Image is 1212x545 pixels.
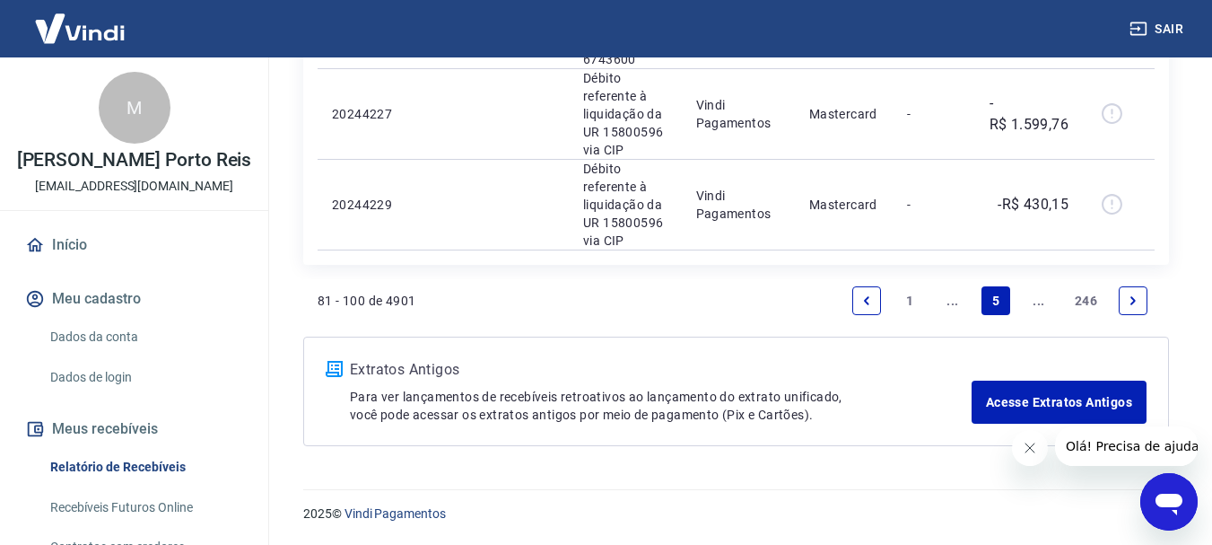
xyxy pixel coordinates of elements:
[350,359,972,381] p: Extratos Antigos
[22,1,138,56] img: Vindi
[998,194,1068,215] p: -R$ 430,15
[43,449,247,486] a: Relatório de Recebíveis
[17,151,252,170] p: [PERSON_NAME] Porto Reis
[895,286,924,315] a: Page 1
[318,292,415,310] p: 81 - 100 de 4901
[809,105,879,123] p: Mastercard
[907,196,960,214] p: -
[938,286,967,315] a: Jump backward
[1025,286,1053,315] a: Jump forward
[1012,430,1048,466] iframe: Fechar mensagem
[332,196,420,214] p: 20244229
[845,279,1155,322] ul: Pagination
[43,489,247,526] a: Recebíveis Futuros Online
[326,361,343,377] img: ícone
[332,105,420,123] p: 20244227
[1126,13,1190,46] button: Sair
[696,96,780,132] p: Vindi Pagamentos
[303,505,1169,523] p: 2025 ©
[1068,286,1104,315] a: Page 246
[22,279,247,319] button: Meu cadastro
[1140,473,1198,531] iframe: Botão para abrir a janela de mensagens
[972,381,1147,424] a: Acesse Extratos Antigos
[11,13,151,27] span: Olá! Precisa de ajuda?
[43,319,247,356] a: Dados da conta
[990,92,1069,136] p: -R$ 1.599,76
[35,177,233,196] p: [EMAIL_ADDRESS][DOMAIN_NAME]
[583,69,667,159] p: Débito referente à liquidação da UR 15800596 via CIP
[907,105,960,123] p: -
[43,359,247,396] a: Dados de login
[344,506,446,521] a: Vindi Pagamentos
[22,409,247,449] button: Meus recebíveis
[22,225,247,265] a: Início
[809,196,879,214] p: Mastercard
[583,160,667,250] p: Débito referente à liquidação da UR 15800596 via CIP
[981,286,1010,315] a: Page 5 is your current page
[99,72,170,144] div: M
[1119,286,1147,315] a: Next page
[1055,426,1198,466] iframe: Mensagem da empresa
[350,388,972,424] p: Para ver lançamentos de recebíveis retroativos ao lançamento do extrato unificado, você pode aces...
[696,187,780,223] p: Vindi Pagamentos
[852,286,881,315] a: Previous page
